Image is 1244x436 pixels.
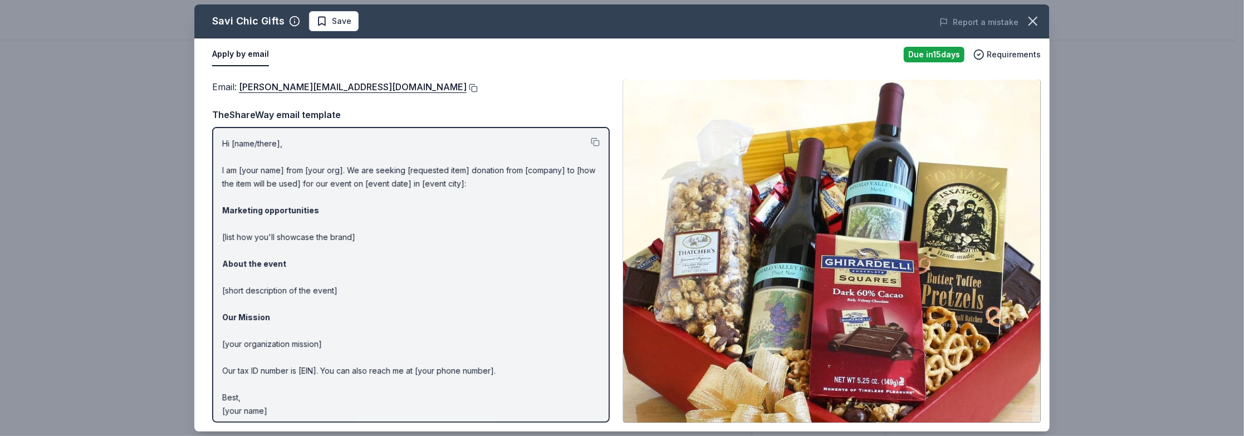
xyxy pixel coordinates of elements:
p: Hi [name/there], I am [your name] from [your org]. We are seeking [requested item] donation from ... [222,137,600,418]
a: [PERSON_NAME][EMAIL_ADDRESS][DOMAIN_NAME] [239,80,467,94]
button: Report a mistake [939,16,1018,29]
button: Requirements [973,48,1041,61]
strong: Marketing opportunities [222,205,319,215]
span: Email : [212,81,467,92]
img: Image for Savi Chic Gifts [623,80,1041,423]
span: Save [332,14,351,28]
strong: Our Mission [222,312,270,322]
button: Apply by email [212,43,269,66]
button: Save [309,11,359,31]
div: Due in 15 days [904,47,964,62]
div: Savi Chic Gifts [212,12,285,30]
span: Requirements [987,48,1041,61]
strong: About the event [222,259,286,268]
div: TheShareWay email template [212,107,610,122]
